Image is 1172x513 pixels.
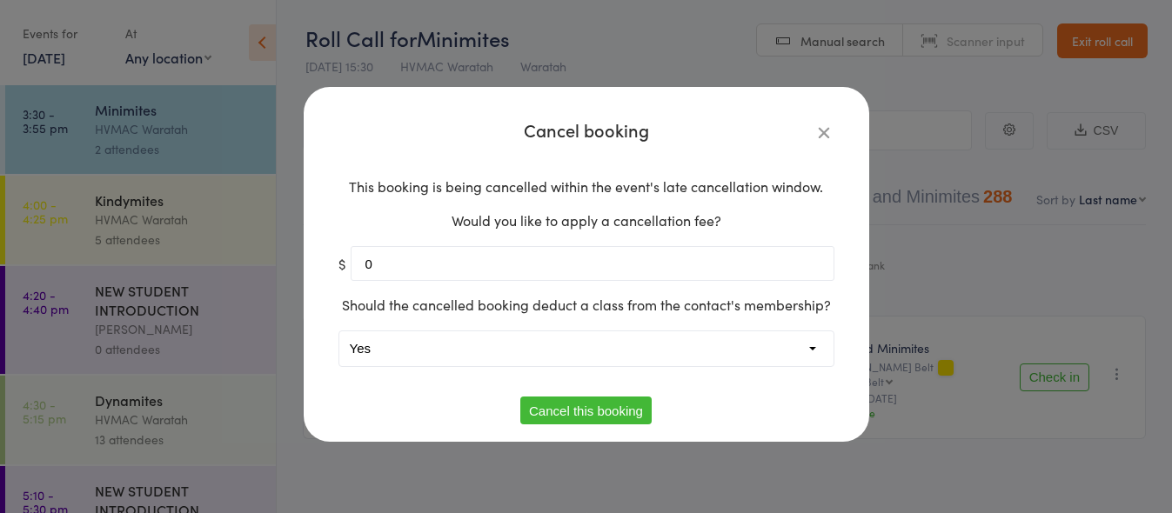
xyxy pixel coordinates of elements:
[338,212,834,229] p: Would you like to apply a cancellation fee?
[814,122,834,143] button: Close
[338,256,346,272] span: $
[338,122,834,138] h4: Cancel booking
[338,178,834,195] p: This booking is being cancelled within the event's late cancellation window.
[520,396,652,424] button: Cancel this booking
[338,296,834,313] p: Should the cancelled booking deduct a class from the contact's membership?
